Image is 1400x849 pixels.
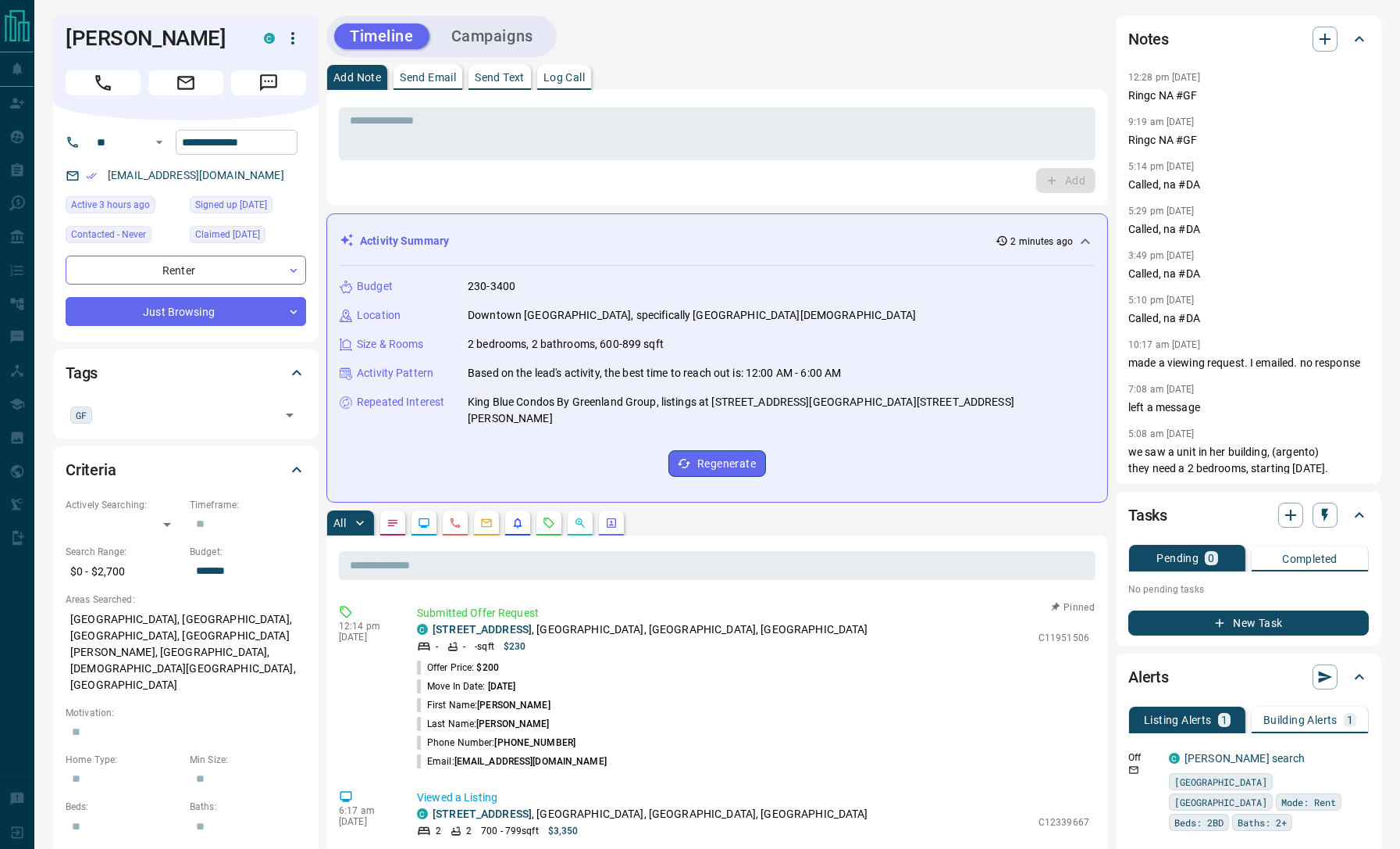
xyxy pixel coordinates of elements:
[433,806,868,822] p: , [GEOGRAPHIC_DATA], [GEOGRAPHIC_DATA], [GEOGRAPHIC_DATA]
[417,754,607,768] p: Email:
[339,632,394,643] p: [DATE]
[475,639,494,654] p: - sqft
[476,718,549,729] span: [PERSON_NAME]
[468,394,1095,427] p: King Blue Condos By Greenland Group, listings at [STREET_ADDRESS][GEOGRAPHIC_DATA][STREET_ADDRESS...
[417,717,550,731] p: Last Name:
[66,451,306,489] div: Criteria
[433,808,532,820] a: [STREET_ADDRESS]
[481,824,538,838] p: 700 - 799 sqft
[1238,815,1287,830] span: Baths: 2+
[66,593,306,607] p: Areas Searched:
[511,517,524,529] svg: Listing Alerts
[463,639,465,654] p: -
[477,700,550,711] span: [PERSON_NAME]
[1128,250,1195,261] p: 3:49 pm [DATE]
[231,70,306,95] span: Message
[66,457,116,482] h2: Criteria
[475,72,525,83] p: Send Text
[1282,553,1338,564] p: Completed
[1281,794,1336,810] span: Mode: Rent
[494,737,575,748] span: [PHONE_NUMBER]
[1128,750,1160,765] p: Off
[1128,20,1369,58] div: Notes
[357,365,433,382] p: Activity Pattern
[1128,310,1369,327] p: Called, na #DA
[1128,72,1200,83] p: 12:28 pm [DATE]
[279,404,301,426] button: Open
[468,278,515,295] p: 230-3400
[66,753,182,767] p: Home Type:
[1128,665,1169,690] h2: Alerts
[418,517,430,529] svg: Lead Browsing Activity
[1128,339,1200,350] p: 10:17 am [DATE]
[339,816,394,827] p: [DATE]
[66,26,240,51] h1: [PERSON_NAME]
[605,517,618,529] svg: Agent Actions
[1347,715,1353,725] p: 1
[468,307,916,324] p: Downtown [GEOGRAPHIC_DATA], specifically [GEOGRAPHIC_DATA][DEMOGRAPHIC_DATA]
[108,169,284,181] a: [EMAIL_ADDRESS][DOMAIN_NAME]
[76,407,87,423] span: GF
[548,824,579,838] p: $3,350
[1128,221,1369,238] p: Called, na #DA
[195,227,260,242] span: Claimed [DATE]
[190,753,306,767] p: Min Size:
[449,517,461,529] svg: Calls
[357,307,401,324] p: Location
[1128,177,1369,193] p: Called, na #DA
[1128,161,1195,172] p: 5:14 pm [DATE]
[574,517,586,529] svg: Opportunities
[1208,553,1214,564] p: 0
[1128,578,1369,601] p: No pending tasks
[1050,600,1095,614] button: Pinned
[433,622,868,638] p: , [GEOGRAPHIC_DATA], [GEOGRAPHIC_DATA], [GEOGRAPHIC_DATA]
[1038,631,1089,645] p: C11951506
[357,278,393,295] p: Budget
[1128,765,1139,776] svg: Email
[417,624,428,635] div: condos.ca
[543,517,555,529] svg: Requests
[476,662,498,673] span: $200
[417,605,1089,622] p: Submitted Offer Request
[66,354,306,392] div: Tags
[417,736,575,750] p: Phone Number:
[1011,235,1073,249] p: 2 minutes ago
[468,365,841,382] p: Based on the lead's activity, the best time to reach out is: 12:00 AM - 6:00 AM
[480,517,493,529] svg: Emails
[71,227,146,242] span: Contacted - Never
[340,227,1095,256] div: Activity Summary2 minutes ago
[417,790,1089,806] p: Viewed a Listing
[1128,428,1195,439] p: 5:08 am [DATE]
[66,498,182,512] p: Actively Searching:
[66,706,306,720] p: Motivation:
[333,72,381,83] p: Add Note
[339,805,394,816] p: 6:17 am
[264,33,275,44] div: condos.ca
[150,133,169,152] button: Open
[66,800,182,814] p: Beds:
[357,336,424,353] p: Size & Rooms
[1221,715,1227,725] p: 1
[357,394,444,410] p: Repeated Interest
[360,233,449,249] p: Activity Summary
[436,824,441,838] p: 2
[1128,206,1195,217] p: 5:29 pm [DATE]
[1174,774,1267,790] span: [GEOGRAPHIC_DATA]
[454,756,607,767] span: [EMAIL_ADDRESS][DOMAIN_NAME]
[86,170,97,181] svg: Email Verified
[190,800,306,814] p: Baths:
[436,639,438,654] p: -
[468,336,664,353] p: 2 bedrooms, 2 bathrooms, 600-899 sqft
[66,70,141,95] span: Call
[417,679,515,693] p: Move In Date:
[1128,384,1195,395] p: 7:08 am [DATE]
[1128,496,1369,534] div: Tasks
[668,450,766,477] button: Regenerate
[436,23,549,49] button: Campaigns
[195,197,267,213] span: Signed up [DATE]
[66,256,306,285] div: Renter
[1128,658,1369,696] div: Alerts
[71,197,150,213] span: Active 3 hours ago
[339,621,394,632] p: 12:14 pm
[66,360,98,385] h2: Tags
